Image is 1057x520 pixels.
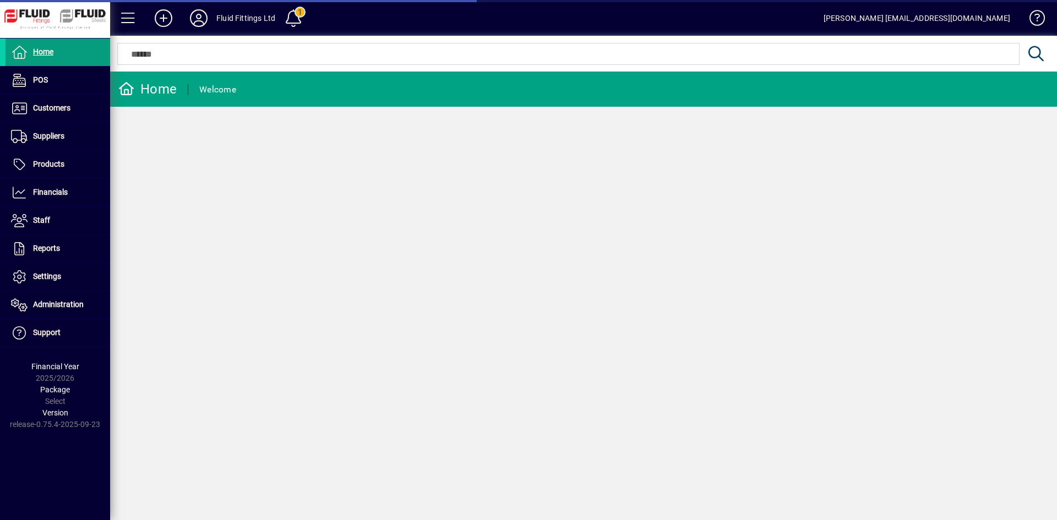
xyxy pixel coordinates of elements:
div: Home [118,80,177,98]
a: Staff [6,207,110,234]
a: Suppliers [6,123,110,150]
div: Welcome [199,81,236,98]
span: Financials [33,188,68,196]
a: Knowledge Base [1021,2,1043,38]
span: Administration [33,300,84,309]
span: Version [42,408,68,417]
button: Add [146,8,181,28]
a: Products [6,151,110,178]
a: Administration [6,291,110,319]
a: POS [6,67,110,94]
a: Customers [6,95,110,122]
div: [PERSON_NAME] [EMAIL_ADDRESS][DOMAIN_NAME] [824,9,1010,27]
span: Financial Year [31,362,79,371]
div: Fluid Fittings Ltd [216,9,275,27]
span: Home [33,47,53,56]
a: Support [6,319,110,347]
a: Financials [6,179,110,206]
span: POS [33,75,48,84]
span: Customers [33,103,70,112]
button: Profile [181,8,216,28]
span: Staff [33,216,50,225]
span: Package [40,385,70,394]
a: Reports [6,235,110,262]
span: Suppliers [33,132,64,140]
span: Products [33,160,64,168]
a: Settings [6,263,110,291]
span: Support [33,328,61,337]
span: Settings [33,272,61,281]
span: Reports [33,244,60,253]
